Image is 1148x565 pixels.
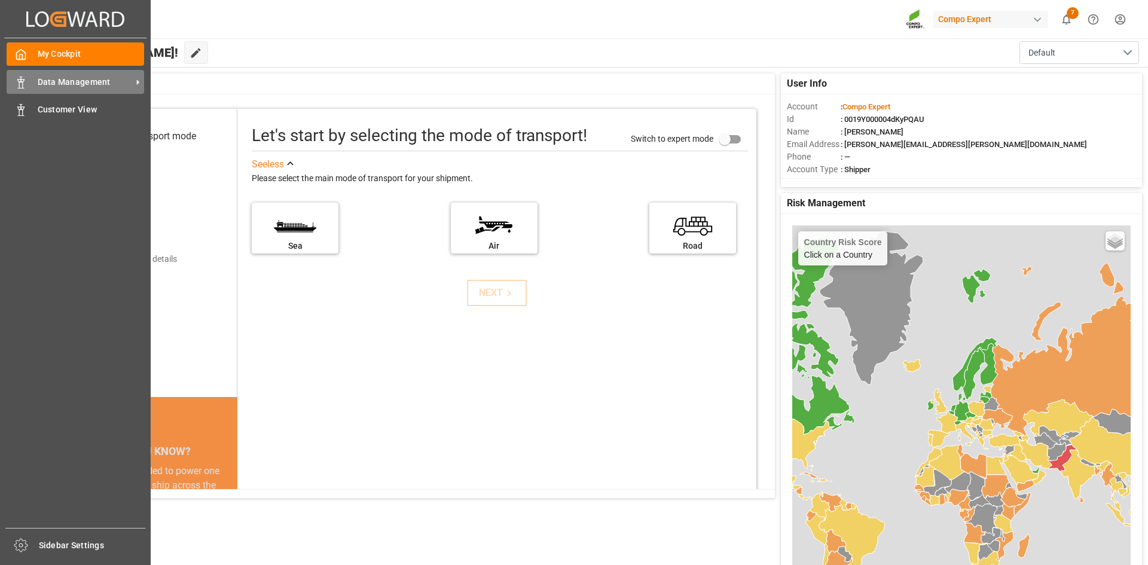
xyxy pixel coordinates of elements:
a: Layers [1106,231,1125,251]
h4: Country Risk Score [804,237,882,247]
span: : [PERSON_NAME][EMAIL_ADDRESS][PERSON_NAME][DOMAIN_NAME] [841,140,1087,149]
span: Risk Management [787,196,865,210]
span: Account Type [787,163,841,176]
span: Email Address [787,138,841,151]
span: Name [787,126,841,138]
button: open menu [1019,41,1139,64]
span: 7 [1067,7,1079,19]
div: NEXT [479,286,515,300]
a: My Cockpit [7,42,144,66]
div: Click on a Country [804,237,882,259]
span: Phone [787,151,841,163]
button: NEXT [467,280,527,306]
div: The energy needed to power one large container ship across the ocean in a single day is the same ... [79,464,223,550]
span: Hello [PERSON_NAME]! [50,41,178,64]
div: DID YOU KNOW? [65,439,237,464]
div: Sea [258,240,332,252]
span: Compo Expert [842,102,890,111]
button: Help Center [1080,6,1107,33]
span: : 0019Y000004dKyPQAU [841,115,924,124]
img: Screenshot%202023-09-29%20at%2010.02.21.png_1712312052.png [906,9,925,30]
span: : [PERSON_NAME] [841,127,903,136]
span: Id [787,113,841,126]
span: Account [787,100,841,113]
a: Customer View [7,98,144,121]
span: My Cockpit [38,48,145,60]
div: Road [655,240,730,252]
span: : Shipper [841,165,871,174]
span: Customer View [38,103,145,116]
button: next slide / item [221,464,237,564]
span: : — [841,152,850,161]
span: User Info [787,77,827,91]
div: See less [252,157,284,172]
span: Switch to expert mode [631,133,713,143]
div: Air [457,240,532,252]
span: Data Management [38,76,132,88]
span: : [841,102,890,111]
div: Compo Expert [933,11,1048,28]
span: Sidebar Settings [39,539,146,552]
button: Compo Expert [933,8,1053,30]
button: show 7 new notifications [1053,6,1080,33]
div: Please select the main mode of transport for your shipment. [252,172,748,186]
div: Let's start by selecting the mode of transport! [252,123,587,148]
span: Default [1028,47,1055,59]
